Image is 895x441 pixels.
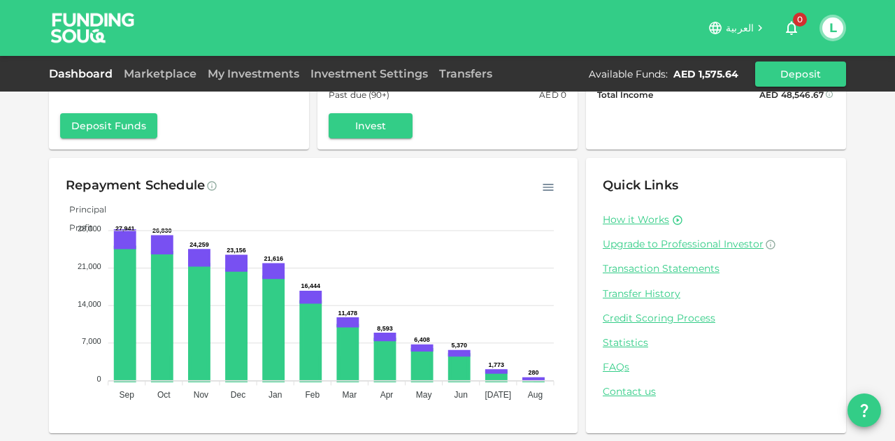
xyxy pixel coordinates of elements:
[759,87,824,102] div: AED 48,546.67
[603,178,678,193] span: Quick Links
[673,67,738,81] div: AED 1,575.64
[603,385,829,398] a: Contact us
[603,213,669,226] a: How it Works
[603,287,829,301] a: Transfer History
[120,390,135,400] tspan: Sep
[603,238,829,251] a: Upgrade to Professional Investor
[597,87,653,102] span: Total Income
[528,390,543,400] tspan: Aug
[268,390,282,400] tspan: Jan
[434,67,498,80] a: Transfers
[329,113,413,138] button: Invest
[485,390,511,400] tspan: [DATE]
[603,238,764,250] span: Upgrade to Professional Investor
[78,224,101,233] tspan: 28,000
[416,390,432,400] tspan: May
[603,262,829,275] a: Transaction Statements
[82,337,101,345] tspan: 7,000
[822,17,843,38] button: L
[202,67,305,80] a: My Investments
[194,390,208,400] tspan: Nov
[97,375,101,383] tspan: 0
[793,13,807,27] span: 0
[589,67,668,81] div: Available Funds :
[603,361,829,374] a: FAQs
[755,62,846,87] button: Deposit
[157,390,171,400] tspan: Oct
[603,336,829,349] a: Statistics
[380,390,394,400] tspan: Apr
[66,175,205,197] div: Repayment Schedule
[231,390,245,400] tspan: Dec
[305,67,434,80] a: Investment Settings
[603,312,829,325] a: Credit Scoring Process
[59,204,106,215] span: Principal
[60,113,157,138] button: Deposit Funds
[539,87,566,102] div: AED 0
[118,67,202,80] a: Marketplace
[847,393,881,427] button: question
[454,390,468,400] tspan: Jun
[59,222,93,233] span: Profit
[726,22,754,34] span: العربية
[78,262,101,270] tspan: 21,000
[778,14,805,42] button: 0
[305,390,320,400] tspan: Feb
[329,87,390,102] span: Past due (90+)
[49,67,118,80] a: Dashboard
[343,390,357,400] tspan: Mar
[78,300,101,308] tspan: 14,000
